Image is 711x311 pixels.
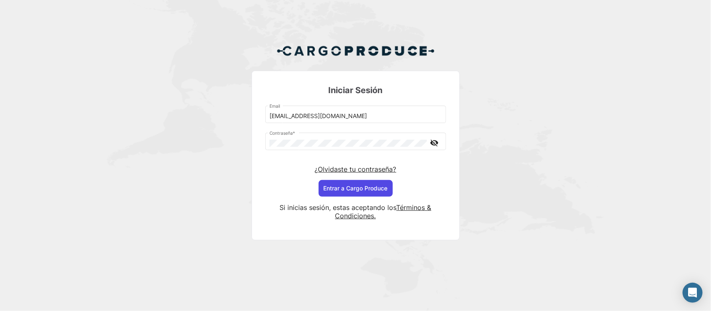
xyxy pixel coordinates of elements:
mat-icon: visibility_off [429,138,439,148]
img: Cargo Produce Logo [277,41,435,61]
a: ¿Olvidaste tu contraseña? [315,165,397,173]
input: Email [269,113,442,120]
span: Si inicias sesión, estas aceptando los [280,203,397,212]
h3: Iniciar Sesión [265,84,446,96]
button: Entrar a Cargo Produce [319,180,393,197]
div: Abrir Intercom Messenger [683,283,703,303]
a: Términos & Condiciones. [335,203,432,220]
